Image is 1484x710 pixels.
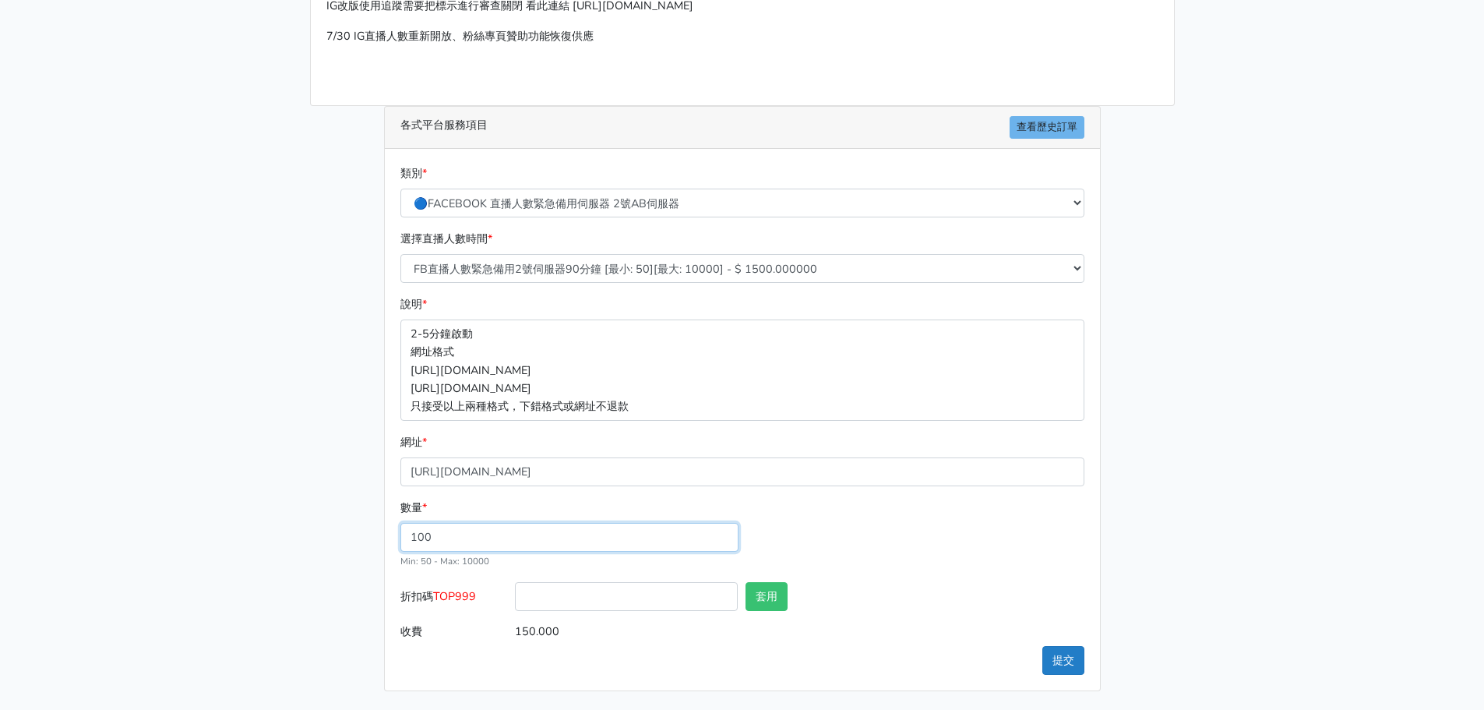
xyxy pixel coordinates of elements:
[400,555,489,567] small: Min: 50 - Max: 10000
[400,164,427,182] label: 類別
[400,230,492,248] label: 選擇直播人數時間
[400,295,427,313] label: 說明
[400,433,427,451] label: 網址
[400,499,427,517] label: 數量
[397,582,512,617] label: 折扣碼
[746,582,788,611] button: 套用
[1042,646,1084,675] button: 提交
[385,107,1100,149] div: 各式平台服務項目
[400,320,1084,420] p: 2-5分鐘啟動 網址格式 [URL][DOMAIN_NAME] [URL][DOMAIN_NAME] 只接受以上兩種格式，下錯格式或網址不退款
[1010,116,1084,139] a: 查看歷史訂單
[433,588,476,604] span: TOP999
[397,617,512,646] label: 收費
[400,457,1084,486] input: 這邊填入網址
[326,27,1158,45] p: 7/30 IG直播人數重新開放、粉絲專頁贊助功能恢復供應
